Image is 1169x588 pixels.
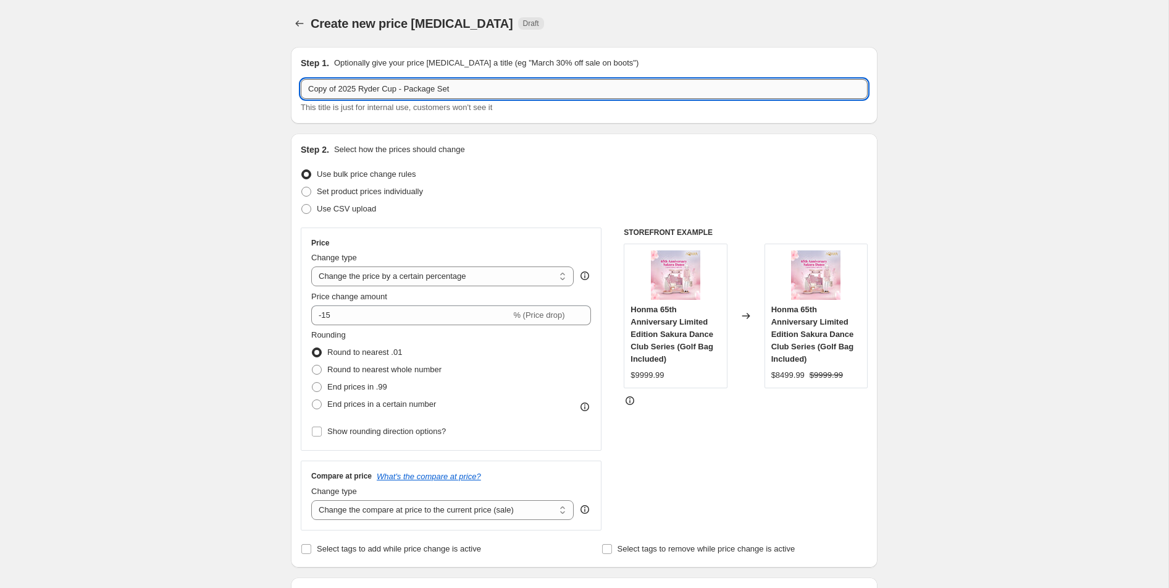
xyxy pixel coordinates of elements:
[311,253,357,262] span: Change type
[311,17,513,30] span: Create new price [MEDICAL_DATA]
[334,143,465,156] p: Select how the prices should change
[771,305,854,364] span: Honma 65th Anniversary Limited Edition Sakura Dance Club Series (Golf Bag Included)
[311,292,387,301] span: Price change amount
[334,57,639,69] p: Optionally give your price [MEDICAL_DATA] a title (eg "March 30% off sale on boots")
[523,19,539,28] span: Draft
[317,204,376,213] span: Use CSV upload
[311,487,357,496] span: Change type
[317,169,416,179] span: Use bulk price change rules
[771,369,805,381] div: $8499.99
[301,79,868,99] input: 30% off holiday sale
[579,270,591,282] div: help
[311,238,329,248] h3: Price
[327,347,402,357] span: Round to nearest .01
[377,472,481,481] button: What's the compare at price?
[513,310,564,320] span: % (Price drop)
[618,544,795,553] span: Select tags to remove while price change is active
[301,143,329,156] h2: Step 2.
[791,250,840,300] img: 424774055_18416622856010666_5963393670100734329_n_80x.jpg
[327,399,436,409] span: End prices in a certain number
[311,471,372,481] h3: Compare at price
[311,330,346,339] span: Rounding
[301,57,329,69] h2: Step 1.
[631,369,664,381] div: $9999.99
[579,503,591,516] div: help
[327,365,442,374] span: Round to nearest whole number
[631,305,713,364] span: Honma 65th Anniversary Limited Edition Sakura Dance Club Series (Golf Bag Included)
[311,305,511,325] input: -15
[317,544,481,553] span: Select tags to add while price change is active
[327,382,387,391] span: End prices in .99
[624,228,868,237] h6: STOREFRONT EXAMPLE
[317,187,423,196] span: Set product prices individually
[327,427,446,436] span: Show rounding direction options?
[810,369,843,381] strike: $9999.99
[651,250,700,300] img: 424774055_18416622856010666_5963393670100734329_n_80x.jpg
[291,15,308,32] button: Price change jobs
[301,103,492,112] span: This title is just for internal use, customers won't see it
